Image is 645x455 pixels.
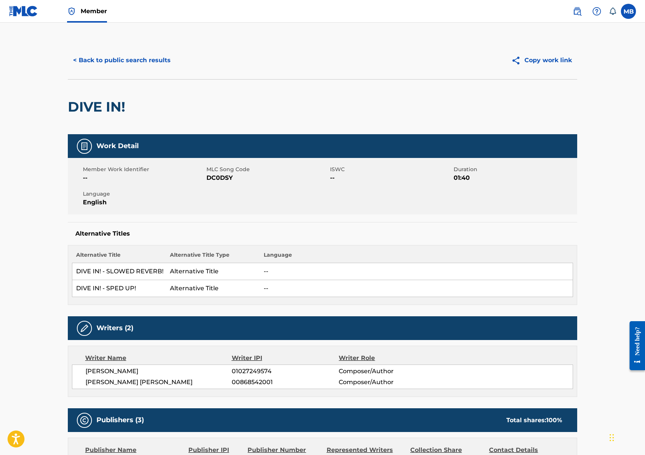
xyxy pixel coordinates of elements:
[75,230,570,237] h5: Alternative Titles
[624,315,645,376] iframe: Resource Center
[330,165,452,173] span: ISWC
[339,367,436,376] span: Composer/Author
[589,4,604,19] div: Help
[206,173,328,182] span: DC0DSY
[248,446,321,455] div: Publisher Number
[260,280,573,297] td: --
[206,165,328,173] span: MLC Song Code
[83,198,205,207] span: English
[454,165,575,173] span: Duration
[166,280,260,297] td: Alternative Title
[339,378,436,387] span: Composer/Author
[72,251,166,263] th: Alternative Title
[506,416,562,425] div: Total shares:
[609,8,616,15] div: Notifications
[72,263,166,280] td: DIVE IN! - SLOWED REVERB!
[80,324,89,333] img: Writers
[330,173,452,182] span: --
[86,378,232,387] span: [PERSON_NAME] [PERSON_NAME]
[85,354,232,363] div: Writer Name
[80,416,89,425] img: Publishers
[410,446,483,455] div: Collection Share
[86,367,232,376] span: [PERSON_NAME]
[232,367,339,376] span: 01027249574
[454,173,575,182] span: 01:40
[68,98,129,115] h2: DIVE IN!
[68,51,176,70] button: < Back to public search results
[80,142,89,151] img: Work Detail
[188,446,242,455] div: Publisher IPI
[83,165,205,173] span: Member Work Identifier
[232,378,339,387] span: 00868542001
[260,263,573,280] td: --
[339,354,436,363] div: Writer Role
[232,354,339,363] div: Writer IPI
[511,56,524,65] img: Copy work link
[592,7,601,16] img: help
[67,7,76,16] img: Top Rightsholder
[96,324,133,332] h5: Writers (2)
[83,190,205,198] span: Language
[83,173,205,182] span: --
[166,251,260,263] th: Alternative Title Type
[610,426,614,449] div: Drag
[85,446,183,455] div: Publisher Name
[96,416,144,424] h5: Publishers (3)
[621,4,636,19] div: User Menu
[570,4,585,19] a: Public Search
[607,419,645,455] iframe: Chat Widget
[546,417,562,424] span: 100 %
[260,251,573,263] th: Language
[489,446,562,455] div: Contact Details
[81,7,107,15] span: Member
[327,446,405,455] div: Represented Writers
[573,7,582,16] img: search
[9,6,38,17] img: MLC Logo
[72,280,166,297] td: DIVE IN! - SPED UP!
[96,142,139,150] h5: Work Detail
[166,263,260,280] td: Alternative Title
[506,51,577,70] button: Copy work link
